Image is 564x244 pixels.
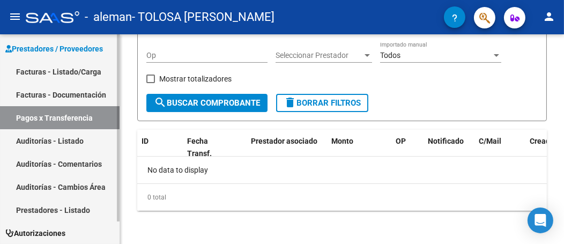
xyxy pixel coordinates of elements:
[137,184,547,211] div: 0 total
[276,51,362,60] span: Seleccionar Prestador
[187,137,212,158] span: Fecha Transf.
[146,94,268,112] button: Buscar Comprobante
[9,10,21,23] mat-icon: menu
[284,96,296,109] mat-icon: delete
[327,130,391,165] datatable-header-cell: Monto
[276,94,368,112] button: Borrar Filtros
[284,98,361,108] span: Borrar Filtros
[528,208,553,233] div: Open Intercom Messenger
[424,130,474,165] datatable-header-cell: Notificado
[380,51,400,60] span: Todos
[530,137,554,145] span: Creado
[391,130,424,165] datatable-header-cell: OP
[132,5,274,29] span: - TOLOSA [PERSON_NAME]
[142,137,149,145] span: ID
[137,157,547,183] div: No data to display
[154,98,260,108] span: Buscar Comprobante
[159,72,232,85] span: Mostrar totalizadores
[474,130,525,165] datatable-header-cell: C/Mail
[251,137,317,145] span: Prestador asociado
[137,130,183,165] datatable-header-cell: ID
[85,5,132,29] span: - aleman
[543,10,555,23] mat-icon: person
[183,130,231,165] datatable-header-cell: Fecha Transf.
[428,137,464,145] span: Notificado
[396,137,406,145] span: OP
[5,227,65,239] span: Autorizaciones
[154,96,167,109] mat-icon: search
[5,43,103,55] span: Prestadores / Proveedores
[479,137,501,145] span: C/Mail
[331,137,353,145] span: Monto
[247,130,327,165] datatable-header-cell: Prestador asociado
